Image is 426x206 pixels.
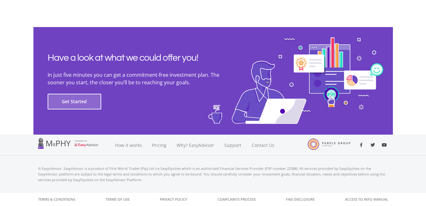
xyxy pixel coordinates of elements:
[172,135,219,156] a: Why? EasyAdvisor
[106,193,130,206] a: Terms of Use
[38,166,388,183] p: © EasyAdvisor. EasyAdvisor is a product of First World Trader (Pty) Ltd t/a EasyEquities which is...
[160,193,187,206] a: Privacy Policy
[247,135,280,156] a: Contact Us
[48,94,101,109] button: Get Started
[147,135,172,156] a: Pricing
[48,52,237,64] h2: Have a look at what we could offer you!
[218,193,256,206] a: Complaints Process
[219,135,247,156] a: Support
[286,193,315,206] a: FAIS Disclosure
[110,135,147,156] a: How it works
[345,193,388,206] a: Access to Info Manual
[38,193,75,206] a: Terms & Conditions
[48,71,237,86] p: In just five minutes you can get a commitment-free investment plan. The sooner you start, the clo...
